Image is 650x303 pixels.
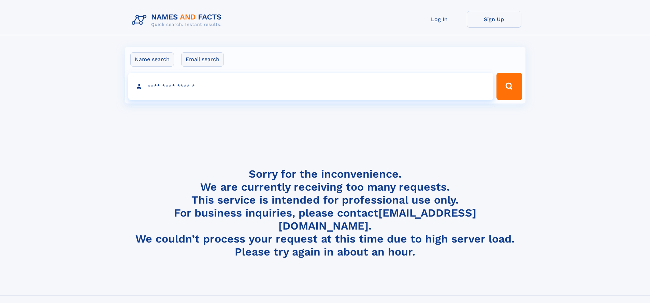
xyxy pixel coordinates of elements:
[129,11,227,29] img: Logo Names and Facts
[467,11,521,28] a: Sign Up
[130,52,174,67] label: Name search
[181,52,224,67] label: Email search
[128,73,494,100] input: search input
[496,73,522,100] button: Search Button
[129,167,521,259] h4: Sorry for the inconvenience. We are currently receiving too many requests. This service is intend...
[278,206,476,232] a: [EMAIL_ADDRESS][DOMAIN_NAME]
[412,11,467,28] a: Log In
